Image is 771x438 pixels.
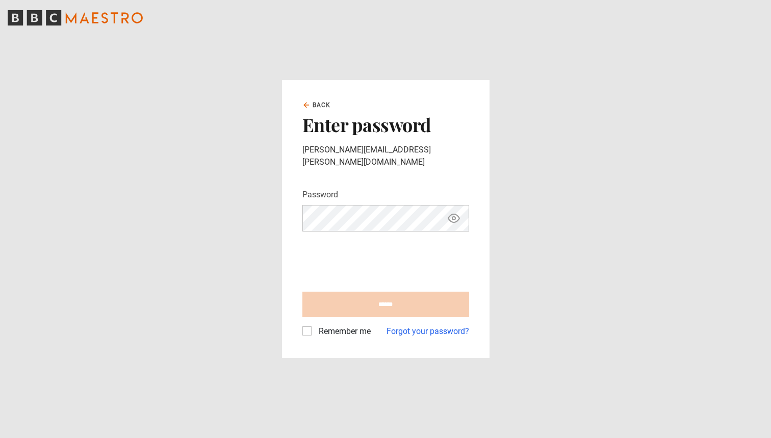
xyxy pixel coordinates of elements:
[445,210,462,227] button: Show password
[315,325,371,338] label: Remember me
[302,189,338,201] label: Password
[302,100,331,110] a: Back
[302,144,469,168] p: [PERSON_NAME][EMAIL_ADDRESS][PERSON_NAME][DOMAIN_NAME]
[8,10,143,25] svg: BBC Maestro
[313,100,331,110] span: Back
[387,325,469,338] a: Forgot your password?
[302,240,457,279] iframe: reCAPTCHA
[302,114,469,135] h2: Enter password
